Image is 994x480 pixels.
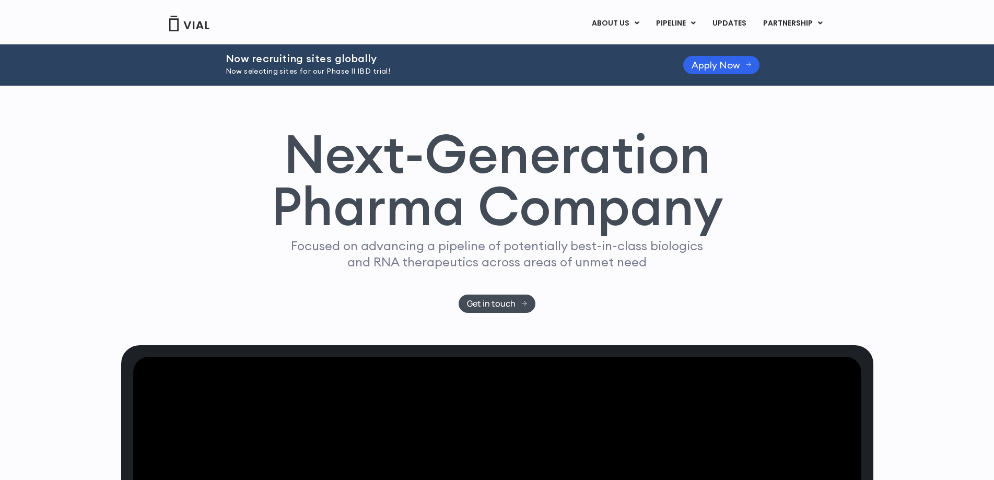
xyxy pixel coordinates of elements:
[467,300,516,308] span: Get in touch
[271,127,723,233] h1: Next-Generation Pharma Company
[287,238,708,270] p: Focused on advancing a pipeline of potentially best-in-class biologics and RNA therapeutics acros...
[583,15,647,32] a: ABOUT USMenu Toggle
[226,53,657,64] h2: Now recruiting sites globally
[226,66,657,77] p: Now selecting sites for our Phase II IBD trial!
[704,15,754,32] a: UPDATES
[648,15,704,32] a: PIPELINEMenu Toggle
[168,16,210,31] img: Vial Logo
[692,61,740,69] span: Apply Now
[755,15,831,32] a: PARTNERSHIPMenu Toggle
[683,56,760,74] a: Apply Now
[459,295,535,313] a: Get in touch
